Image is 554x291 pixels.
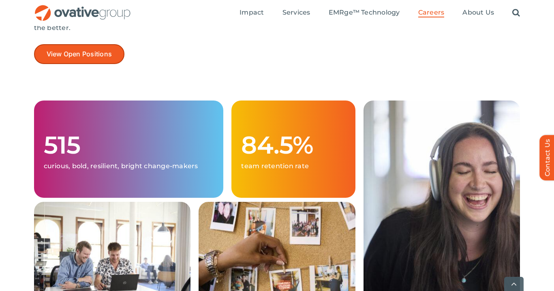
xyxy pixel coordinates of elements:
[240,9,264,17] a: Impact
[462,9,494,17] a: About Us
[44,162,214,170] p: curious, bold, resilient, bright change-makers
[418,9,445,17] a: Careers
[241,132,345,158] h1: 84.5%
[34,44,125,64] a: View Open Positions
[47,50,112,58] span: View Open Positions
[329,9,400,17] a: EMRge™ Technology
[282,9,310,17] a: Services
[44,132,214,158] h1: 515
[241,162,345,170] p: team retention rate
[512,9,520,17] a: Search
[34,4,131,12] a: OG_Full_horizontal_RGB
